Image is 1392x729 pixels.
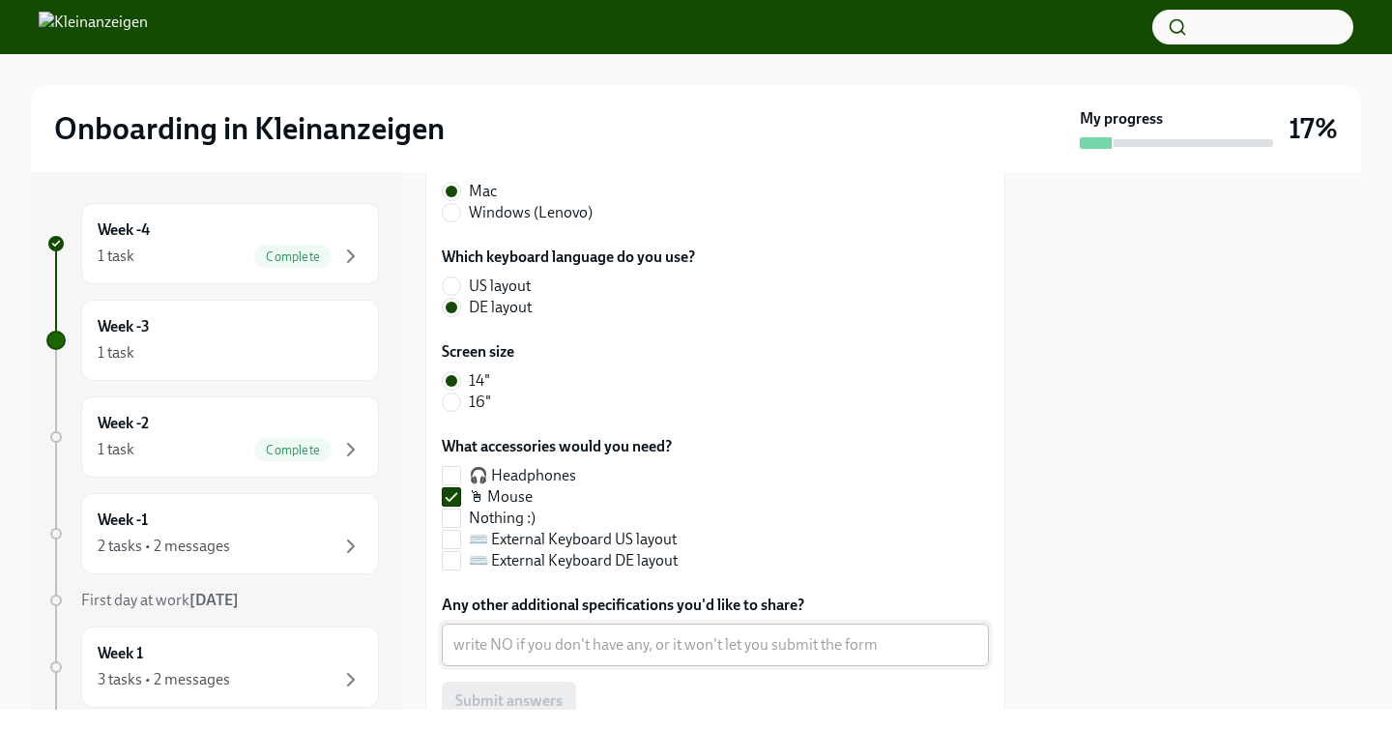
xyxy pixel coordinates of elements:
[469,486,533,508] span: 🖱 Mouse
[1080,108,1163,130] strong: My progress
[54,109,445,148] h2: Onboarding in Kleinanzeigen
[46,627,379,708] a: Week 13 tasks • 2 messages
[469,465,576,486] span: 🎧 Headphones
[46,300,379,381] a: Week -31 task
[46,396,379,478] a: Week -21 taskComplete
[46,203,379,284] a: Week -41 taskComplete
[98,669,230,690] div: 3 tasks • 2 messages
[98,342,134,364] div: 1 task
[98,246,134,267] div: 1 task
[469,276,531,297] span: US layout
[81,591,239,609] span: First day at work
[46,590,379,611] a: First day at work[DATE]
[442,595,989,616] label: Any other additional specifications you'd like to share?
[98,219,150,241] h6: Week -4
[442,341,514,363] label: Screen size
[469,370,490,392] span: 14"
[469,508,536,529] span: Nothing :)
[98,510,148,531] h6: Week -1
[442,436,693,457] label: What accessories would you need?
[469,181,497,202] span: Mac
[46,493,379,574] a: Week -12 tasks • 2 messages
[98,413,149,434] h6: Week -2
[469,297,532,318] span: DE layout
[254,249,332,264] span: Complete
[254,443,332,457] span: Complete
[469,202,593,223] span: Windows (Lenovo)
[98,439,134,460] div: 1 task
[469,392,491,413] span: 16"
[469,529,677,550] span: ⌨️ External Keyboard US layout
[98,536,230,557] div: 2 tasks • 2 messages
[189,591,239,609] strong: [DATE]
[1289,111,1338,146] h3: 17%
[39,12,148,43] img: Kleinanzeigen
[469,550,678,571] span: ⌨️ External Keyboard DE layout
[442,247,695,268] label: Which keyboard language do you use?
[98,316,150,337] h6: Week -3
[98,643,143,664] h6: Week 1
